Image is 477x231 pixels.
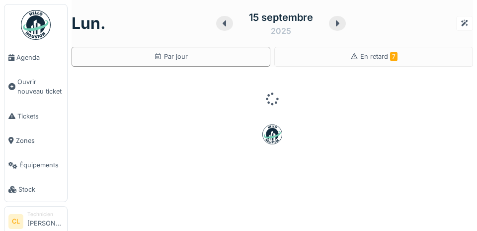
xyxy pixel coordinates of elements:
[360,53,397,60] span: En retard
[17,112,63,121] span: Tickets
[271,25,291,37] div: 2025
[262,124,282,144] img: badge-BVDL4wpA.svg
[16,53,63,62] span: Agenda
[21,10,51,40] img: Badge_color-CXgf-gQk.svg
[72,14,106,33] h1: lun.
[4,70,67,104] a: Ouvrir nouveau ticket
[4,153,67,177] a: Équipements
[8,214,23,229] li: CL
[4,177,67,202] a: Stock
[19,160,63,170] span: Équipements
[249,10,313,25] div: 15 septembre
[17,77,63,96] span: Ouvrir nouveau ticket
[27,211,63,218] div: Technicien
[16,136,63,145] span: Zones
[18,185,63,194] span: Stock
[4,104,67,128] a: Tickets
[154,52,188,61] div: Par jour
[390,52,397,61] span: 7
[4,45,67,70] a: Agenda
[4,128,67,153] a: Zones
